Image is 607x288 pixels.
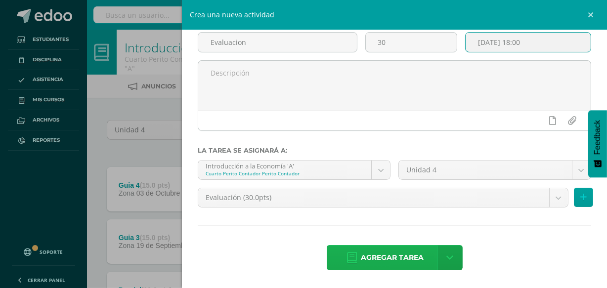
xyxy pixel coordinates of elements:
[366,33,457,52] input: Puntos máximos
[588,110,607,177] button: Feedback - Mostrar encuesta
[198,147,591,154] label: La tarea se asignará a:
[466,33,591,52] input: Fecha de entrega
[206,170,364,177] div: Cuarto Perito Contador Perito Contador
[198,188,568,207] a: Evaluación (30.0pts)
[593,120,602,155] span: Feedback
[198,161,390,179] a: Introducción a la Economía 'A'Cuarto Perito Contador Perito Contador
[361,246,424,270] span: Agregar tarea
[198,33,356,52] input: Título
[206,188,542,207] span: Evaluación (30.0pts)
[206,161,364,170] div: Introducción a la Economía 'A'
[406,161,564,179] span: Unidad 4
[399,161,591,179] a: Unidad 4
